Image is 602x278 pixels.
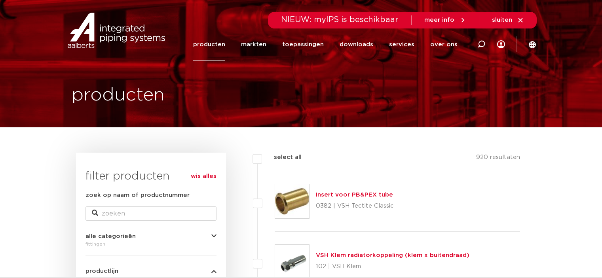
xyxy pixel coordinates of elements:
input: zoeken [85,206,216,221]
a: Insert voor PB&PEX tube [316,192,393,198]
label: select all [262,153,302,162]
span: NIEUW: myIPS is beschikbaar [281,16,399,24]
p: 102 | VSH Klem [316,260,469,273]
img: Thumbnail for Insert voor PB&PEX tube [275,184,309,218]
a: producten [193,28,225,61]
span: alle categorieën [85,233,136,239]
a: over ons [430,28,458,61]
div: my IPS [497,28,505,61]
a: wis alles [191,172,216,181]
h3: filter producten [85,168,216,184]
div: fittingen [85,239,216,249]
h1: producten [72,83,165,108]
a: VSH Klem radiatorkoppeling (klem x buitendraad) [316,252,469,258]
label: zoek op naam of productnummer [85,191,190,200]
a: sluiten [492,17,524,24]
a: markten [241,28,266,61]
span: productlijn [85,268,118,274]
a: meer info [424,17,466,24]
a: services [389,28,414,61]
button: alle categorieën [85,233,216,239]
a: toepassingen [282,28,324,61]
span: sluiten [492,17,512,23]
button: productlijn [85,268,216,274]
p: 0382 | VSH Tectite Classic [316,200,394,212]
p: 920 resultaten [476,153,520,165]
span: meer info [424,17,454,23]
nav: Menu [193,28,458,61]
a: downloads [340,28,373,61]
